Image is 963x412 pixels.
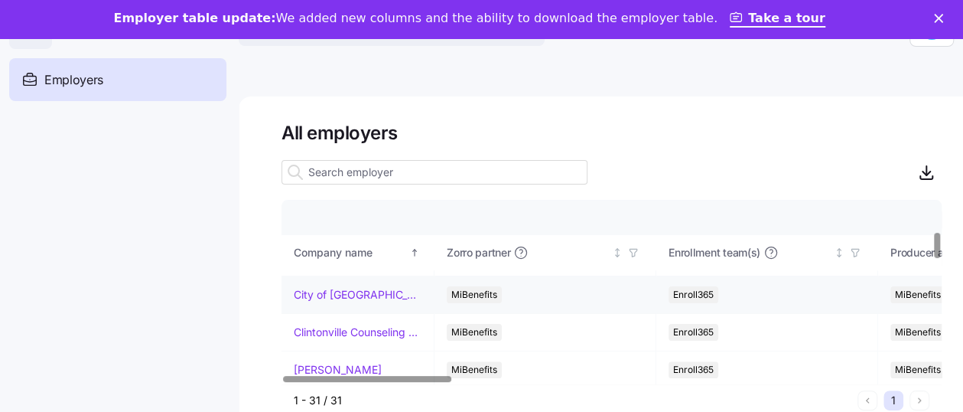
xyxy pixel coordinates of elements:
[451,324,497,341] span: MiBenefits
[294,393,851,408] div: 1 - 31 / 31
[294,287,421,302] a: City of [GEOGRAPHIC_DATA]
[281,235,434,270] th: Company nameSorted ascending
[934,14,949,23] div: Close
[451,361,497,378] span: MiBenefits
[730,11,825,28] a: Take a tour
[895,286,941,303] span: MiBenefits
[669,245,760,260] span: Enrollment team(s)
[656,235,878,270] th: Enrollment team(s)Not sorted
[294,244,407,261] div: Company name
[9,58,226,101] a: Employers
[281,121,942,145] h1: All employers
[883,391,903,410] button: 1
[44,70,103,90] span: Employers
[673,286,714,303] span: Enroll365
[113,11,275,25] b: Employer table update:
[857,391,877,410] button: Previous page
[895,361,941,378] span: MiBenefits
[834,247,844,258] div: Not sorted
[434,235,656,270] th: Zorro partnerNot sorted
[673,324,714,341] span: Enroll365
[294,325,421,340] a: Clintonville Counseling and Wellness
[895,324,941,341] span: MiBenefits
[673,361,714,378] span: Enroll365
[409,247,420,258] div: Sorted ascending
[451,286,497,303] span: MiBenefits
[447,245,510,260] span: Zorro partner
[612,247,623,258] div: Not sorted
[909,391,929,410] button: Next page
[113,11,717,26] div: We added new columns and the ability to download the employer table.
[281,160,587,185] input: Search employer
[294,362,382,378] a: [PERSON_NAME]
